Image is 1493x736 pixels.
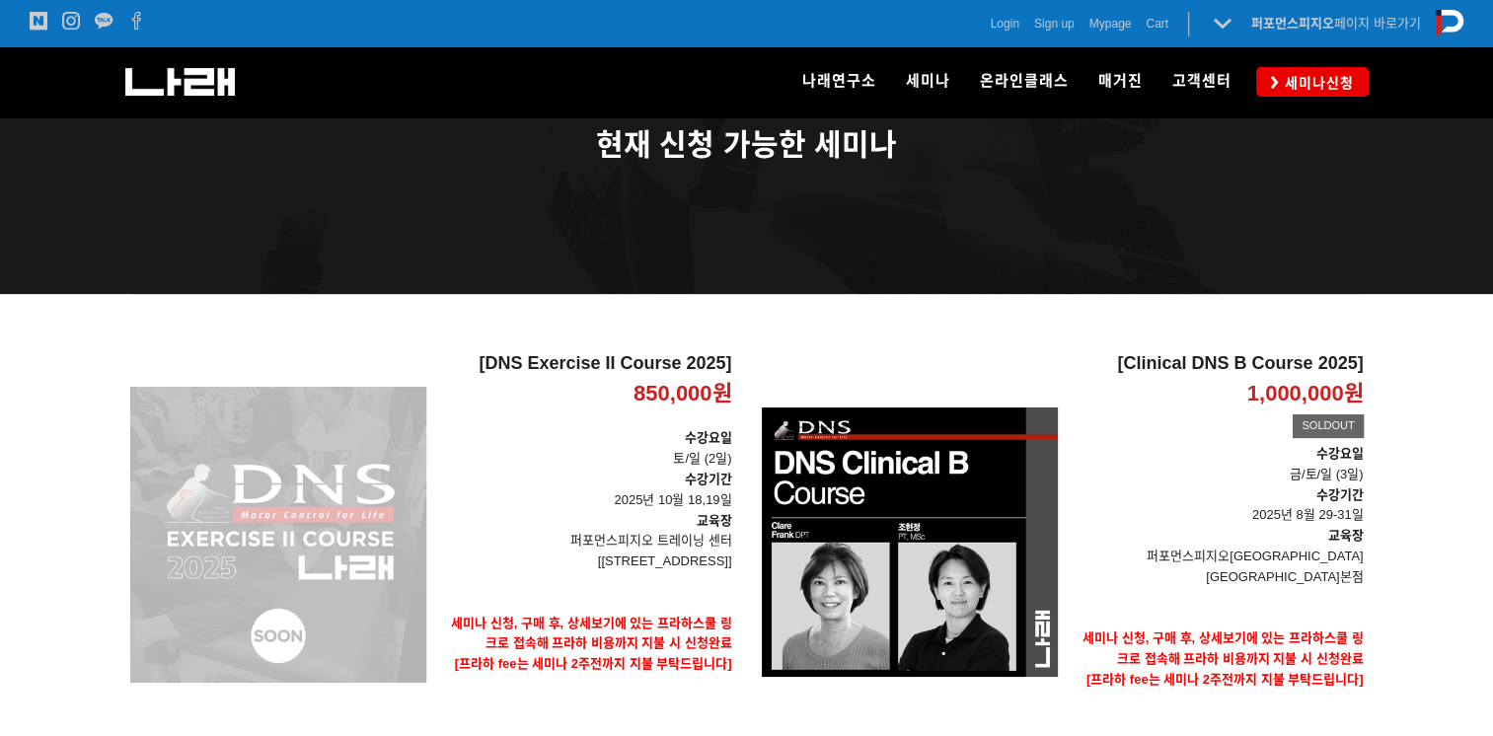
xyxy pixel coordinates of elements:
p: 금/토/일 (3일) [1073,465,1364,485]
a: 나래연구소 [787,47,891,116]
a: Sign up [1034,14,1075,34]
span: 세미나 [906,72,950,90]
p: [[STREET_ADDRESS]] [441,552,732,572]
p: 850,000원 [634,380,732,408]
strong: 수강요일 [685,430,732,445]
strong: 교육장 [1328,528,1364,543]
span: 고객센터 [1172,72,1232,90]
a: 매거진 [1083,47,1157,116]
a: 세미나 [891,47,965,116]
a: Login [991,14,1019,34]
strong: 수강요일 [1316,446,1364,461]
h2: [DNS Exercise II Course 2025] [441,353,732,375]
a: [Clinical DNS B Course 2025] 1,000,000원 SOLDOUT 수강요일금/토/일 (3일)수강기간 2025년 8월 29-31일교육장퍼포먼스피지오[GEOG... [1073,353,1364,731]
span: 현재 신청 가능한 세미나 [596,128,897,161]
a: Cart [1146,14,1168,34]
strong: 수강기간 [685,472,732,486]
strong: 교육장 [697,513,732,528]
div: SOLDOUT [1293,414,1363,438]
strong: 세미나 신청, 구매 후, 상세보기에 있는 프라하스쿨 링크로 접속해 프라하 비용까지 지불 시 신청완료 [1082,630,1364,666]
span: [프라하 fee는 세미나 2주전까지 지불 부탁드립니다] [455,656,732,671]
h2: [Clinical DNS B Course 2025] [1073,353,1364,375]
p: 토/일 (2일) [441,428,732,470]
p: 1,000,000원 [1247,380,1364,408]
span: 매거진 [1098,72,1143,90]
a: Mypage [1089,14,1132,34]
p: 퍼포먼스피지오[GEOGRAPHIC_DATA] [GEOGRAPHIC_DATA]본점 [1073,547,1364,588]
span: 온라인클래스 [980,72,1069,90]
strong: 세미나 신청, 구매 후, 상세보기에 있는 프라하스쿨 링크로 접속해 프라하 비용까지 지불 시 신청완료 [451,616,732,651]
strong: 수강기간 [1316,487,1364,502]
a: 세미나신청 [1256,67,1369,96]
a: 고객센터 [1157,47,1246,116]
a: 퍼포먼스피지오페이지 바로가기 [1251,16,1421,31]
strong: 퍼포먼스피지오 [1251,16,1334,31]
span: [프라하 fee는 세미나 2주전까지 지불 부탁드립니다] [1086,672,1364,687]
p: 2025년 8월 29-31일 [1073,485,1364,527]
a: 온라인클래스 [965,47,1083,116]
a: [DNS Exercise II Course 2025] 850,000원 수강요일토/일 (2일)수강기간 2025년 10월 18,19일교육장퍼포먼스피지오 트레이닝 센터[[STREE... [441,353,732,716]
p: 퍼포먼스피지오 트레이닝 센터 [441,531,732,552]
span: 나래연구소 [802,72,876,90]
span: 세미나신청 [1279,73,1354,93]
p: 2025년 10월 18,19일 [441,470,732,511]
